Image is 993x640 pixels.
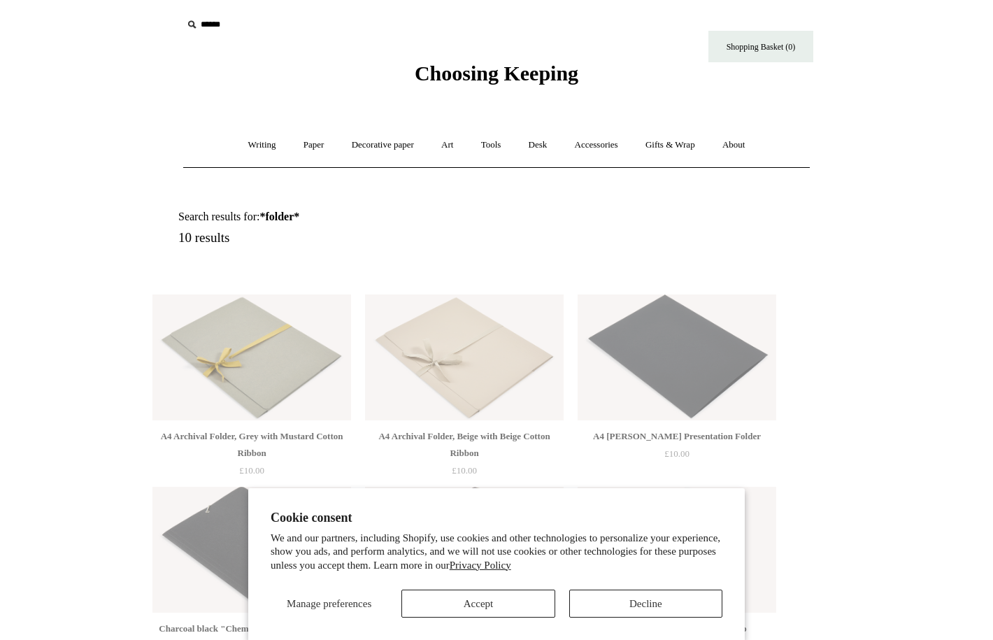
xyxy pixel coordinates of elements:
[152,294,351,420] img: A4 Archival Folder, Grey with Mustard Cotton Ribbon
[369,428,560,462] div: A4 Archival Folder, Beige with Beige Cotton Ribbon
[156,428,348,462] div: A4 Archival Folder, Grey with Mustard Cotton Ribbon
[287,598,371,609] span: Manage preferences
[578,294,776,420] img: A4 Fabriano Murillo Presentation Folder
[429,127,466,164] a: Art
[365,294,564,420] img: A4 Archival Folder, Beige with Beige Cotton Ribbon
[365,487,564,613] img: Black Enamelled Metal 5cm Clamp
[365,294,564,420] a: A4 Archival Folder, Beige with Beige Cotton Ribbon A4 Archival Folder, Beige with Beige Cotton Ri...
[415,62,578,85] span: Choosing Keeping
[271,590,387,618] button: Manage preferences
[291,127,337,164] a: Paper
[178,230,513,246] h5: 10 results
[469,127,514,164] a: Tools
[708,31,813,62] a: Shopping Basket (0)
[271,511,722,525] h2: Cookie consent
[578,487,776,613] img: White Enamelled Metal 5cm Clamp
[365,487,564,613] a: Black Enamelled Metal 5cm Clamp Black Enamelled Metal 5cm Clamp
[578,294,776,420] a: A4 Fabriano Murillo Presentation Folder A4 Fabriano Murillo Presentation Folder
[450,560,511,571] a: Privacy Policy
[152,428,351,485] a: A4 Archival Folder, Grey with Mustard Cotton Ribbon £10.00
[710,127,758,164] a: About
[339,127,427,164] a: Decorative paper
[152,487,351,613] img: Charcoal black "Chemise" portfolio folder with grey elastic
[152,294,351,420] a: A4 Archival Folder, Grey with Mustard Cotton Ribbon A4 Archival Folder, Grey with Mustard Cotton ...
[415,73,578,83] a: Choosing Keeping
[562,127,631,164] a: Accessories
[633,127,708,164] a: Gifts & Wrap
[365,428,564,485] a: A4 Archival Folder, Beige with Beige Cotton Ribbon £10.00
[239,465,264,476] span: £10.00
[664,448,690,459] span: £10.00
[236,127,289,164] a: Writing
[178,210,513,223] h1: Search results for:
[581,428,773,445] div: A4 [PERSON_NAME] Presentation Folder
[578,487,776,613] a: White Enamelled Metal 5cm Clamp White Enamelled Metal 5cm Clamp
[401,590,555,618] button: Accept
[569,590,722,618] button: Decline
[452,465,477,476] span: £10.00
[271,532,722,573] p: We and our partners, including Shopify, use cookies and other technologies to personalize your ex...
[516,127,560,164] a: Desk
[578,428,776,485] a: A4 [PERSON_NAME] Presentation Folder £10.00
[152,487,351,613] a: Charcoal black "Chemise" portfolio folder with grey elastic Charcoal black "Chemise" portfolio fo...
